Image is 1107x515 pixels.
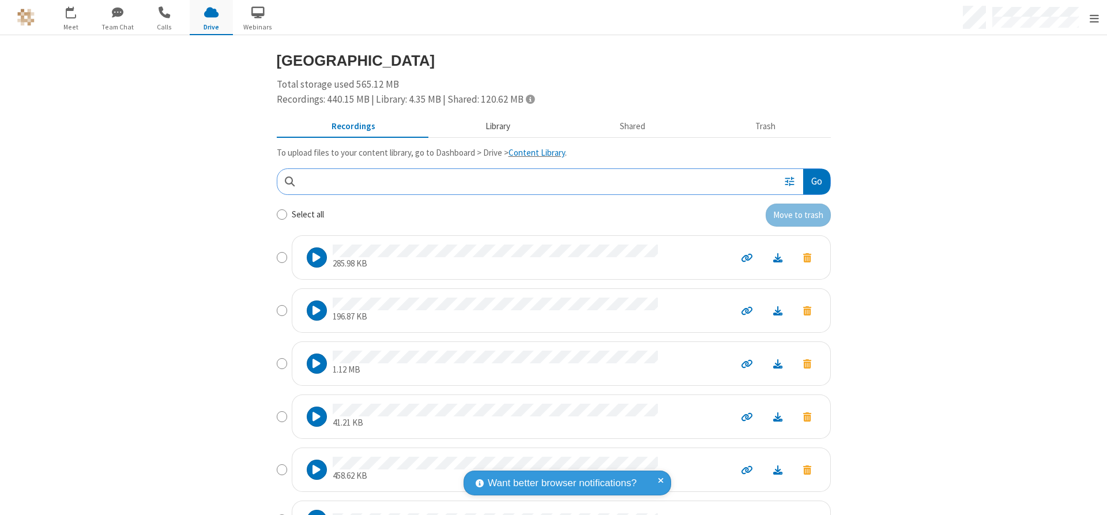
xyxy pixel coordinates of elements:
p: 196.87 KB [333,310,658,324]
button: Move to trash [793,356,822,371]
span: Meet [50,22,93,32]
div: 1 [74,6,81,15]
button: Move to trash [766,204,831,227]
button: Move to trash [793,462,822,478]
button: Move to trash [793,409,822,424]
button: Move to trash [793,250,822,265]
span: Totals displayed include files that have been moved to the trash. [526,94,534,104]
span: Calls [143,22,186,32]
div: Total storage used 565.12 MB [277,77,831,107]
p: 1.12 MB [333,363,658,377]
p: 285.98 KB [333,257,658,270]
a: Content Library [509,147,565,158]
p: 41.21 KB [333,416,658,430]
a: Download file [763,251,793,264]
p: To upload files to your content library, go to Dashboard > Drive > . [277,146,831,160]
button: Shared during meetings [565,116,701,138]
button: Go [803,169,830,195]
a: Download file [763,463,793,476]
span: Want better browser notifications? [488,476,637,491]
img: QA Selenium DO NOT DELETE OR CHANGE [17,9,35,26]
p: 458.62 KB [333,469,658,483]
a: Download file [763,304,793,317]
button: Move to trash [793,303,822,318]
label: Select all [292,208,324,221]
span: Team Chat [96,22,140,32]
span: Webinars [236,22,280,32]
div: Recordings: 440.15 MB | Library: 4.35 MB | Shared: 120.62 MB [277,92,831,107]
button: Content library [430,116,565,138]
h3: [GEOGRAPHIC_DATA] [277,52,831,69]
a: Download file [763,410,793,423]
span: Drive [190,22,233,32]
button: Trash [701,116,831,138]
button: Recorded meetings [277,116,431,138]
a: Download file [763,357,793,370]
